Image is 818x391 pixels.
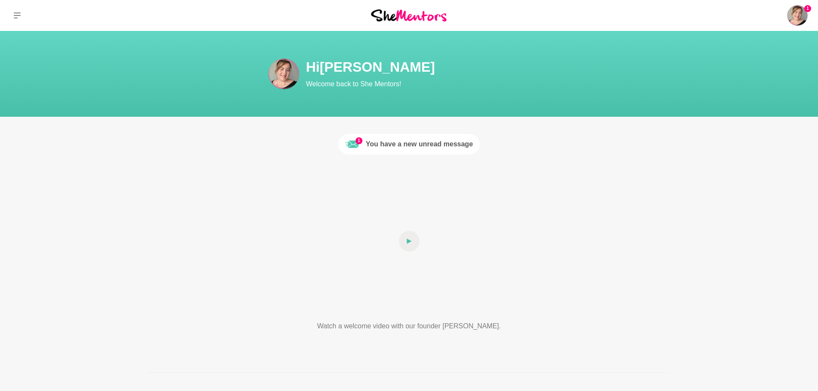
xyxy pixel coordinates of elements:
h1: Hi [PERSON_NAME] [306,58,615,76]
span: 1 [804,5,811,12]
a: 1Unread messageYou have a new unread message [338,134,480,155]
img: Unread message [345,137,359,151]
img: She Mentors Logo [371,9,447,21]
img: Ruth Slade [787,5,808,26]
div: You have a new unread message [366,139,473,149]
span: 1 [356,137,362,144]
img: Ruth Slade [268,58,299,89]
p: Welcome back to She Mentors! [306,79,615,89]
a: Ruth Slade1 [787,5,808,26]
p: Watch a welcome video with our founder [PERSON_NAME]. [286,321,533,331]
